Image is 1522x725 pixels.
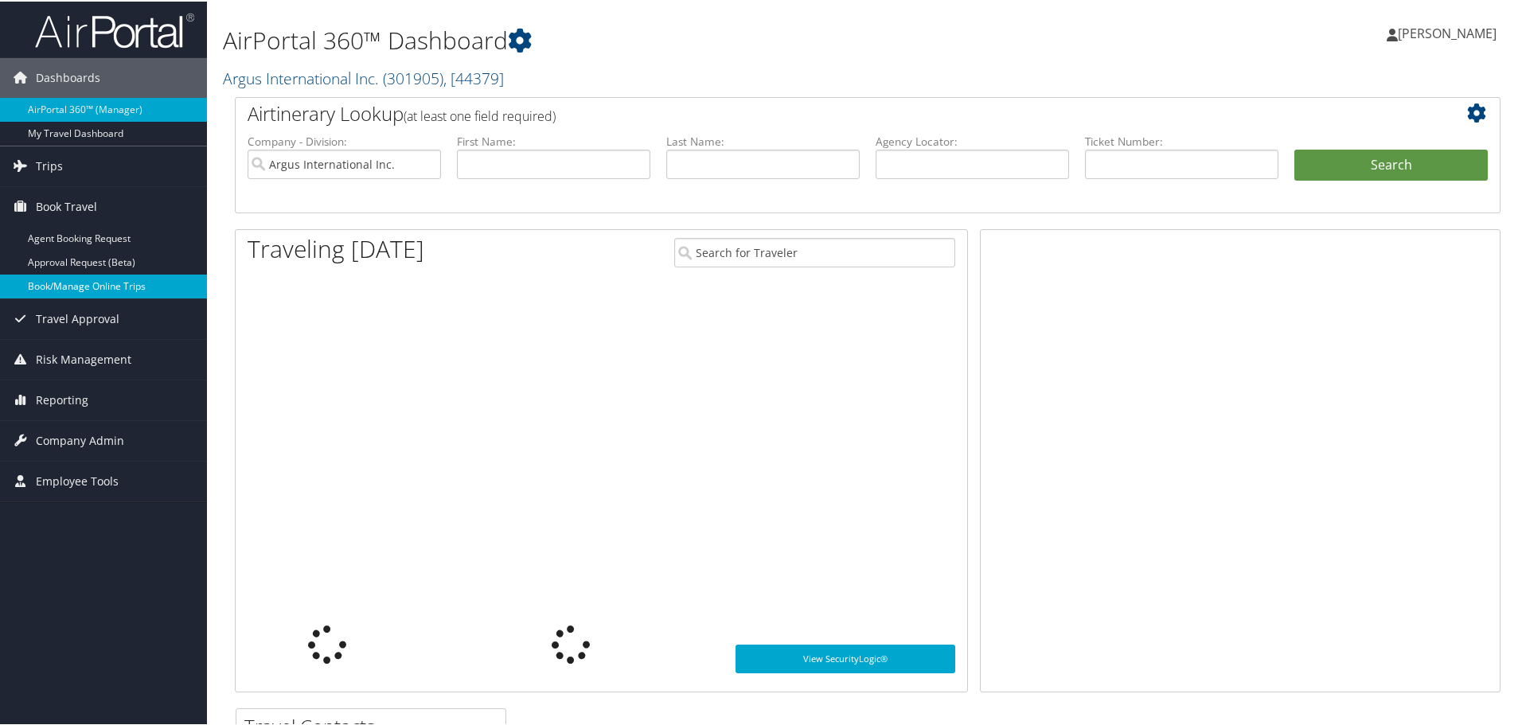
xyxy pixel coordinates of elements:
[36,338,131,378] span: Risk Management
[383,66,443,88] span: ( 301905 )
[36,145,63,185] span: Trips
[36,298,119,337] span: Travel Approval
[1294,148,1488,180] button: Search
[36,460,119,500] span: Employee Tools
[36,185,97,225] span: Book Travel
[666,132,860,148] label: Last Name:
[35,10,194,48] img: airportal-logo.png
[674,236,955,266] input: Search for Traveler
[1387,8,1512,56] a: [PERSON_NAME]
[248,231,424,264] h1: Traveling [DATE]
[36,57,100,96] span: Dashboards
[876,132,1069,148] label: Agency Locator:
[1398,23,1497,41] span: [PERSON_NAME]
[457,132,650,148] label: First Name:
[1085,132,1278,148] label: Ticket Number:
[443,66,504,88] span: , [ 44379 ]
[248,132,441,148] label: Company - Division:
[248,99,1383,126] h2: Airtinerary Lookup
[223,66,504,88] a: Argus International Inc.
[36,419,124,459] span: Company Admin
[223,22,1083,56] h1: AirPortal 360™ Dashboard
[36,379,88,419] span: Reporting
[736,643,955,672] a: View SecurityLogic®
[404,106,556,123] span: (at least one field required)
